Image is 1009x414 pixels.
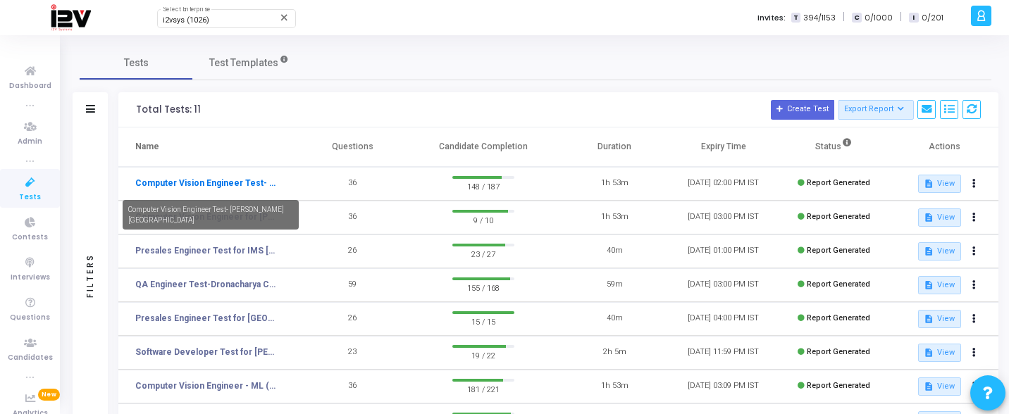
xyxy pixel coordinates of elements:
span: C [852,13,861,23]
span: | [900,10,902,25]
span: Report Generated [807,178,870,187]
td: [DATE] 03:00 PM IST [669,201,778,234]
span: 9 / 10 [452,213,515,227]
span: Report Generated [807,212,870,221]
img: logo [50,4,91,32]
span: 19 / 22 [452,348,515,362]
a: QA Engineer Test-Dronacharya College of Engineering 2026 [135,278,276,291]
span: Report Generated [807,347,870,356]
th: Duration [560,127,669,167]
span: 0/201 [922,12,943,24]
mat-icon: description [924,382,934,391]
mat-icon: Clear [279,12,290,23]
div: Filters [84,198,97,353]
td: [DATE] 03:09 PM IST [669,370,778,403]
label: Invites: [757,12,786,24]
span: Questions [10,312,50,324]
div: Computer Vision Engineer Test- [PERSON_NAME][GEOGRAPHIC_DATA] [123,200,299,230]
td: 40m [560,234,669,268]
th: Name [118,127,298,167]
button: View [918,175,961,193]
mat-icon: description [924,348,934,358]
td: [DATE] 03:00 PM IST [669,268,778,302]
td: [DATE] 01:00 PM IST [669,234,778,268]
td: 36 [298,370,407,403]
button: View [918,344,961,362]
span: 23 / 27 [452,246,515,261]
span: 394/1153 [803,12,836,24]
mat-icon: description [924,213,934,222]
a: Presales Engineer Test for [GEOGRAPHIC_DATA] [135,312,276,325]
span: Interviews [11,272,50,284]
th: Candidate Completion [407,127,559,167]
span: Report Generated [807,381,870,390]
td: 26 [298,234,407,268]
span: Report Generated [807,280,870,289]
span: Report Generated [807,313,870,322]
th: Questions [298,127,407,167]
span: 155 / 168 [452,280,515,294]
span: 15 / 15 [452,314,515,328]
span: i2vsys (1026) [163,15,209,25]
span: I [909,13,918,23]
span: Test Templates [209,56,278,70]
td: [DATE] 02:00 PM IST [669,167,778,201]
button: View [918,276,961,294]
span: Report Generated [807,246,870,255]
span: Dashboard [9,80,51,92]
td: 36 [298,167,407,201]
a: Computer Vision Engineer Test- [PERSON_NAME][GEOGRAPHIC_DATA] [135,177,276,189]
mat-icon: description [924,246,934,256]
td: 26 [298,302,407,336]
a: Software Developer Test for [PERSON_NAME] [135,346,276,358]
td: 59m [560,268,669,302]
button: Export Report [838,100,914,120]
th: Status [778,127,889,167]
mat-icon: description [924,179,934,189]
span: Admin [18,136,42,148]
td: 59 [298,268,407,302]
td: 1h 53m [560,370,669,403]
td: 1h 53m [560,201,669,234]
td: 40m [560,302,669,336]
mat-icon: description [924,280,934,290]
span: Tests [19,192,41,203]
th: Actions [889,127,998,167]
span: 0/1000 [865,12,893,24]
span: T [791,13,800,23]
td: 2h 5m [560,336,669,370]
button: View [918,310,961,328]
span: 181 / 221 [452,382,515,396]
span: Contests [12,232,48,244]
button: View [918,377,961,396]
span: | [843,10,845,25]
span: Candidates [8,352,53,364]
div: Total Tests: 11 [136,104,201,115]
span: 148 / 187 [452,179,515,193]
td: 23 [298,336,407,370]
mat-icon: description [924,314,934,324]
a: Presales Engineer Test for IMS [GEOGRAPHIC_DATA] [135,244,276,257]
span: Tests [124,56,149,70]
button: View [918,208,961,227]
td: [DATE] 04:00 PM IST [669,302,778,336]
a: Computer Vision Engineer - ML (2) [135,379,276,392]
span: New [38,389,60,401]
th: Expiry Time [669,127,778,167]
td: [DATE] 11:59 PM IST [669,336,778,370]
td: 1h 53m [560,167,669,201]
button: View [918,242,961,261]
button: Create Test [771,100,834,120]
td: 36 [298,201,407,234]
